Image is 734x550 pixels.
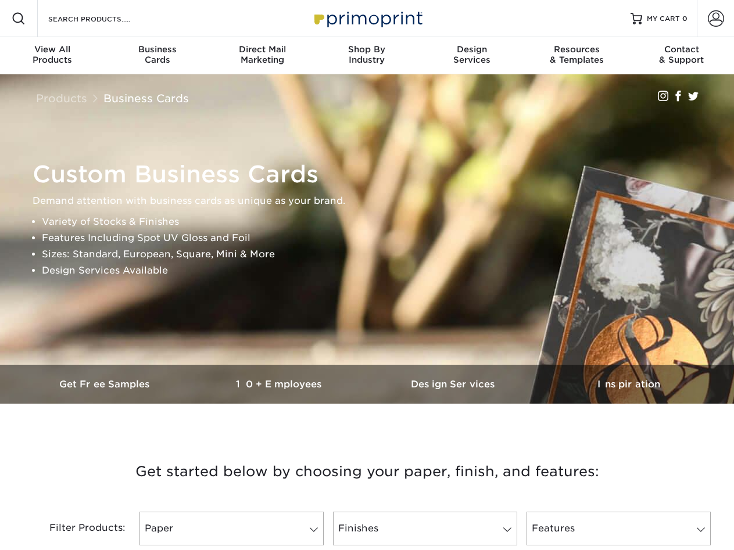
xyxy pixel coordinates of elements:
[527,512,711,545] a: Features
[309,6,425,31] img: Primoprint
[542,379,716,390] h3: Inspiration
[314,44,419,55] span: Shop By
[19,365,193,404] a: Get Free Samples
[524,44,629,65] div: & Templates
[103,92,189,105] a: Business Cards
[210,44,314,55] span: Direct Mail
[420,37,524,74] a: DesignServices
[524,37,629,74] a: Resources& Templates
[19,512,135,545] div: Filter Products:
[27,445,707,498] h3: Get started below by choosing your paper, finish, and features:
[524,44,629,55] span: Resources
[193,379,367,390] h3: 10+ Employees
[105,44,209,55] span: Business
[42,263,712,279] li: Design Services Available
[36,92,87,105] a: Products
[647,14,680,24] span: MY CART
[210,44,314,65] div: Marketing
[629,44,734,55] span: Contact
[420,44,524,65] div: Services
[682,15,688,23] span: 0
[139,512,324,545] a: Paper
[33,160,712,188] h1: Custom Business Cards
[629,44,734,65] div: & Support
[47,12,160,26] input: SEARCH PRODUCTS.....
[33,193,712,209] p: Demand attention with business cards as unique as your brand.
[629,37,734,74] a: Contact& Support
[105,37,209,74] a: BusinessCards
[105,44,209,65] div: Cards
[333,512,517,545] a: Finishes
[210,37,314,74] a: Direct MailMarketing
[367,365,542,404] a: Design Services
[542,365,716,404] a: Inspiration
[367,379,542,390] h3: Design Services
[42,230,712,246] li: Features Including Spot UV Gloss and Foil
[19,379,193,390] h3: Get Free Samples
[314,44,419,65] div: Industry
[42,246,712,263] li: Sizes: Standard, European, Square, Mini & More
[420,44,524,55] span: Design
[42,214,712,230] li: Variety of Stocks & Finishes
[314,37,419,74] a: Shop ByIndustry
[193,365,367,404] a: 10+ Employees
